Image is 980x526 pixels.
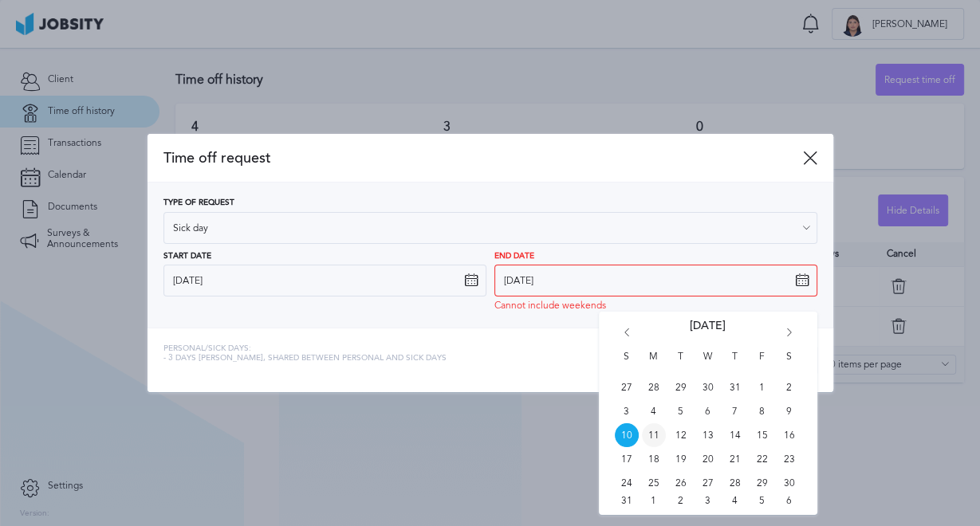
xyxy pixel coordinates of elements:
[723,423,747,447] span: Thu Aug 14 2025
[777,471,801,495] span: Sat Aug 30 2025
[723,495,747,507] span: Thu Sep 04 2025
[615,495,639,507] span: Sun Aug 31 2025
[723,399,747,423] span: Thu Aug 07 2025
[669,447,693,471] span: Tue Aug 19 2025
[750,351,774,375] span: F
[723,447,747,471] span: Thu Aug 21 2025
[669,351,693,375] span: T
[723,471,747,495] span: Thu Aug 28 2025
[723,375,747,399] span: Thu Jul 31 2025
[696,471,720,495] span: Wed Aug 27 2025
[750,375,774,399] span: Fri Aug 01 2025
[615,423,639,447] span: Sun Aug 10 2025
[777,399,801,423] span: Sat Aug 09 2025
[669,423,693,447] span: Tue Aug 12 2025
[750,471,774,495] span: Fri Aug 29 2025
[750,447,774,471] span: Fri Aug 22 2025
[777,351,801,375] span: S
[642,375,666,399] span: Mon Jul 28 2025
[750,399,774,423] span: Fri Aug 08 2025
[642,399,666,423] span: Mon Aug 04 2025
[777,375,801,399] span: Sat Aug 02 2025
[696,399,720,423] span: Wed Aug 06 2025
[620,328,634,343] i: Go back 1 month
[696,447,720,471] span: Wed Aug 20 2025
[615,447,639,471] span: Sun Aug 17 2025
[777,447,801,471] span: Sat Aug 23 2025
[615,375,639,399] span: Sun Jul 27 2025
[696,423,720,447] span: Wed Aug 13 2025
[669,399,693,423] span: Tue Aug 05 2025
[163,354,447,363] span: - 3 days [PERSON_NAME], shared between personal and sick days
[669,471,693,495] span: Tue Aug 26 2025
[669,375,693,399] span: Tue Jul 29 2025
[615,351,639,375] span: S
[782,328,797,343] i: Go forward 1 month
[642,471,666,495] span: Mon Aug 25 2025
[494,300,606,312] span: Cannot include weekends
[750,423,774,447] span: Fri Aug 15 2025
[696,375,720,399] span: Wed Jul 30 2025
[690,320,726,351] span: [DATE]
[642,495,666,507] span: Mon Sep 01 2025
[642,351,666,375] span: M
[777,495,801,507] span: Sat Sep 06 2025
[669,495,693,507] span: Tue Sep 02 2025
[696,495,720,507] span: Wed Sep 03 2025
[163,252,211,261] span: Start Date
[163,198,234,208] span: Type of Request
[750,495,774,507] span: Fri Sep 05 2025
[615,471,639,495] span: Sun Aug 24 2025
[642,423,666,447] span: Mon Aug 11 2025
[723,351,747,375] span: T
[777,423,801,447] span: Sat Aug 16 2025
[163,150,803,167] span: Time off request
[163,344,447,354] span: Personal/Sick days:
[615,399,639,423] span: Sun Aug 03 2025
[494,252,534,261] span: End Date
[696,351,720,375] span: W
[642,447,666,471] span: Mon Aug 18 2025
